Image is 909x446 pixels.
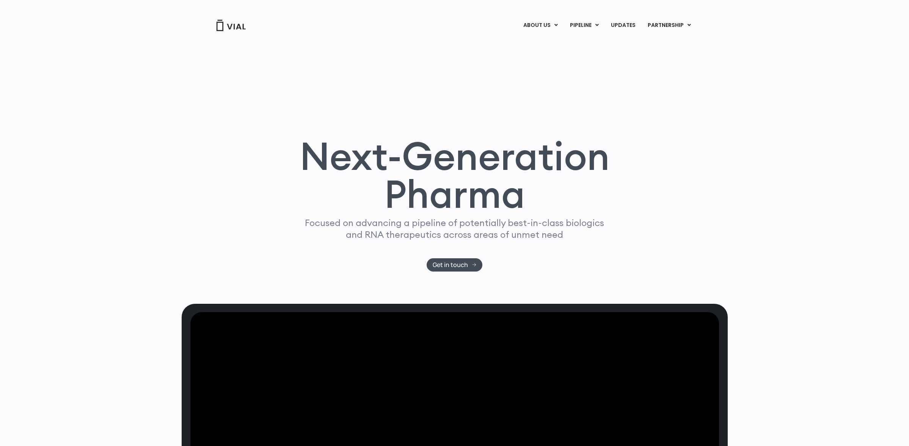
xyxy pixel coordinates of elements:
[433,262,468,268] span: Get in touch
[605,19,641,32] a: UPDATES
[517,19,564,32] a: ABOUT USMenu Toggle
[564,19,604,32] a: PIPELINEMenu Toggle
[290,137,619,214] h1: Next-Generation Pharma
[302,217,608,240] p: Focused on advancing a pipeline of potentially best-in-class biologics and RNA therapeutics acros...
[427,258,482,272] a: Get in touch
[216,20,246,31] img: Vial Logo
[642,19,697,32] a: PARTNERSHIPMenu Toggle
